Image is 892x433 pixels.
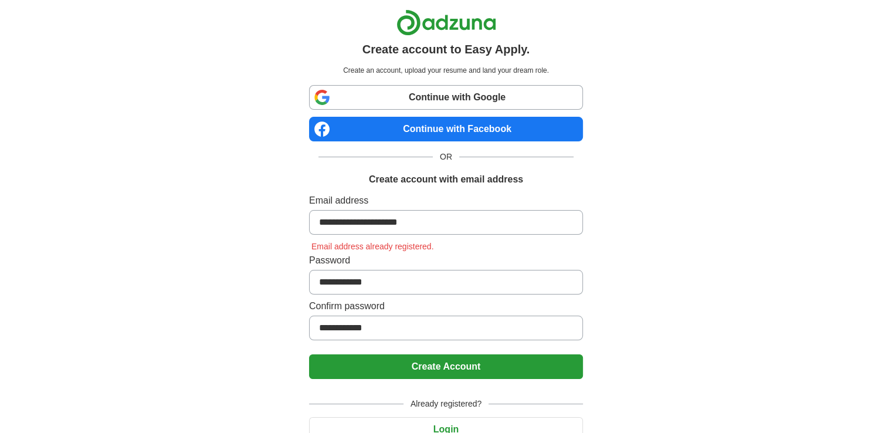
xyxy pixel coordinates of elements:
p: Create an account, upload your resume and land your dream role. [311,65,581,76]
a: Continue with Google [309,85,583,110]
button: Create Account [309,354,583,379]
label: Password [309,253,583,268]
span: OR [433,151,459,163]
a: Continue with Facebook [309,117,583,141]
span: Email address already registered. [309,242,436,251]
h1: Create account to Easy Apply. [362,40,530,58]
label: Email address [309,194,583,208]
h1: Create account with email address [369,172,523,187]
img: Adzuna logo [396,9,496,36]
span: Already registered? [403,398,489,410]
label: Confirm password [309,299,583,313]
